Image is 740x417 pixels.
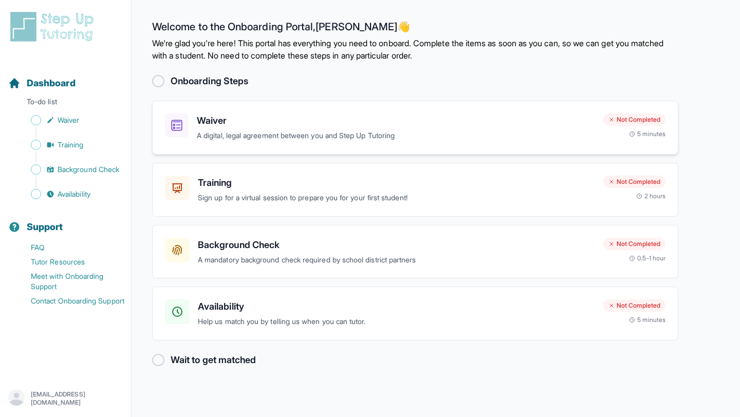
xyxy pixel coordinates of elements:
[152,163,678,217] a: TrainingSign up for a virtual session to prepare you for your first student!Not Completed2 hours
[171,353,256,367] h2: Wait to get matched
[171,74,248,88] h2: Onboarding Steps
[8,255,131,269] a: Tutor Resources
[152,225,678,279] a: Background CheckA mandatory background check required by school district partnersNot Completed0.5...
[636,192,666,200] div: 2 hours
[152,101,678,155] a: WaiverA digital, legal agreement between you and Step Up TutoringNot Completed5 minutes
[8,389,123,408] button: [EMAIL_ADDRESS][DOMAIN_NAME]
[58,115,79,125] span: Waiver
[603,113,665,126] div: Not Completed
[4,60,127,94] button: Dashboard
[4,97,127,111] p: To-do list
[629,254,665,262] div: 0.5-1 hour
[198,316,595,328] p: Help us match you by telling us when you can tutor.
[198,238,595,252] h3: Background Check
[629,316,665,324] div: 5 minutes
[198,192,595,204] p: Sign up for a virtual session to prepare you for your first student!
[603,176,665,188] div: Not Completed
[58,164,119,175] span: Background Check
[31,390,123,407] p: [EMAIL_ADDRESS][DOMAIN_NAME]
[198,299,595,314] h3: Availability
[152,21,678,37] h2: Welcome to the Onboarding Portal, [PERSON_NAME] 👋
[27,220,63,234] span: Support
[58,189,90,199] span: Availability
[603,238,665,250] div: Not Completed
[8,187,131,201] a: Availability
[8,269,131,294] a: Meet with Onboarding Support
[58,140,84,150] span: Training
[8,10,100,43] img: logo
[8,113,131,127] a: Waiver
[629,130,665,138] div: 5 minutes
[8,162,131,177] a: Background Check
[197,130,595,142] p: A digital, legal agreement between you and Step Up Tutoring
[197,113,595,128] h3: Waiver
[4,203,127,238] button: Support
[603,299,665,312] div: Not Completed
[8,138,131,152] a: Training
[198,254,595,266] p: A mandatory background check required by school district partners
[8,240,131,255] a: FAQ
[152,287,678,340] a: AvailabilityHelp us match you by telling us when you can tutor.Not Completed5 minutes
[8,76,76,90] a: Dashboard
[198,176,595,190] h3: Training
[27,76,76,90] span: Dashboard
[8,294,131,308] a: Contact Onboarding Support
[152,37,678,62] p: We're glad you're here! This portal has everything you need to onboard. Complete the items as soo...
